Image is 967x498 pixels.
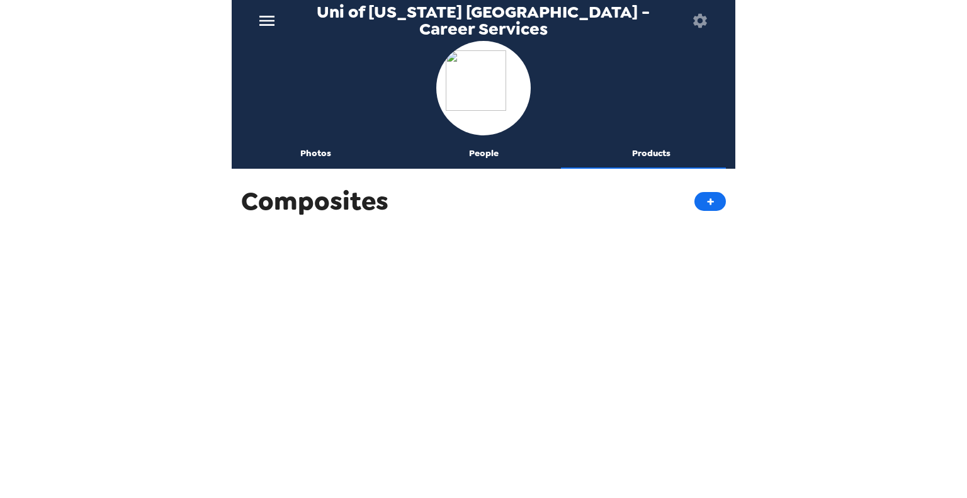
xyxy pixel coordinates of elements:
span: Composites [241,184,388,218]
button: + [694,192,726,211]
button: Products [567,139,735,169]
button: Photos [232,139,400,169]
img: org logo [446,50,521,126]
span: Uni of [US_STATE] [GEOGRAPHIC_DATA] - Career Services [287,4,679,37]
button: People [400,139,568,169]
